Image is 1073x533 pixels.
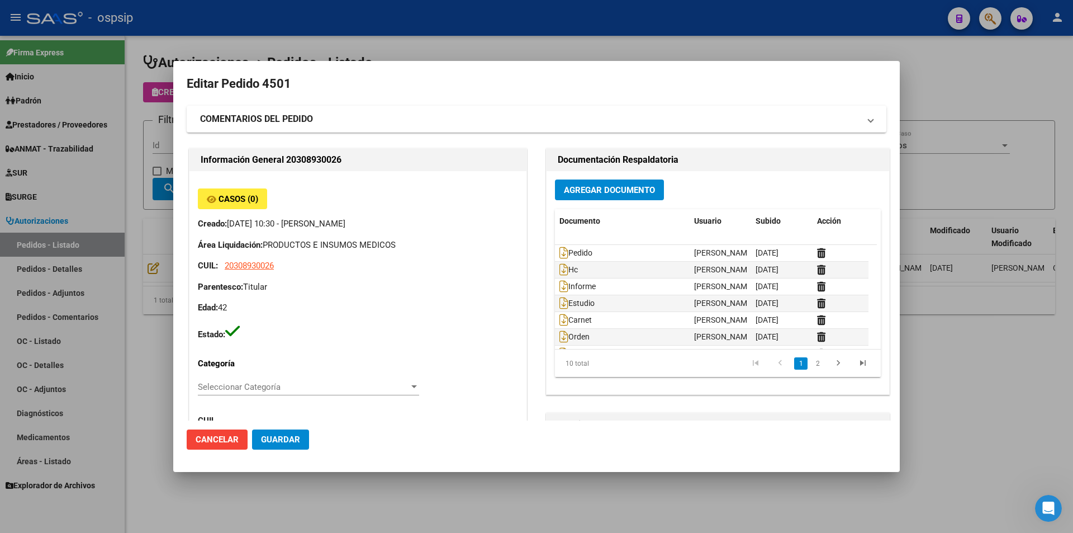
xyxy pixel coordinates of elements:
button: Agregar Documento [555,180,664,200]
span: [PERSON_NAME] [694,299,754,308]
a: go to previous page [770,357,791,370]
span: [PERSON_NAME] [694,282,754,291]
span: Hc [559,266,578,275]
datatable-header-cell: Usuario [690,209,751,233]
a: go to next page [828,357,849,370]
span: Seleccionar Categoría [198,382,409,392]
p: PRODUCTOS E INSUMOS MEDICOS [198,239,518,252]
a: 1 [794,357,808,370]
div: 10 total [555,350,619,378]
span: Estudio [559,299,595,308]
span: Usuario [694,216,721,225]
li: page 1 [792,354,809,373]
span: Orden [559,333,590,342]
span: [PERSON_NAME] [694,265,754,274]
span: Guardar [261,435,300,445]
span: Informe [559,282,596,291]
p: 42 [198,301,518,314]
h2: Documentación Respaldatoria [558,153,878,167]
span: Acción [817,216,841,225]
span: Carnet [559,316,592,325]
span: Casos (0) [219,194,258,204]
h2: Información General 20308930026 [201,153,515,167]
mat-expansion-panel-header: COMENTARIOS DEL PEDIDO [187,106,886,133]
iframe: Intercom live chat [1035,495,1062,522]
strong: Parentesco: [198,282,243,292]
span: Agregar Documento [564,185,655,195]
span: [DATE] [756,282,778,291]
p: Categoría [198,357,294,370]
button: Casos (0) [198,188,267,209]
h2: Seguidores [558,418,878,431]
a: go to last page [852,357,873,370]
datatable-header-cell: Subido [751,209,813,233]
strong: Creado: [198,219,227,229]
strong: Estado: [198,329,225,339]
span: [DATE] [756,299,778,308]
span: Cancelar [196,435,239,445]
span: [DATE] [756,248,778,257]
strong: CUIL: [198,261,218,271]
button: Cancelar [187,430,248,450]
datatable-header-cell: Documento [555,209,690,233]
a: 2 [811,357,824,370]
li: page 2 [809,354,826,373]
strong: Edad: [198,303,218,313]
span: 20308930026 [225,261,274,271]
strong: COMENTARIOS DEL PEDIDO [200,112,313,126]
a: go to first page [745,357,766,370]
button: Guardar [252,430,309,450]
span: [DATE] [756,265,778,274]
span: [PERSON_NAME] [694,315,754,324]
p: [DATE] 10:30 - [PERSON_NAME] [198,218,518,230]
span: [DATE] [756,315,778,324]
datatable-header-cell: Acción [813,209,868,233]
span: [PERSON_NAME] [694,332,754,341]
h2: Editar Pedido 4501 [187,73,886,95]
span: Pedido [559,249,592,258]
span: Subido [756,216,781,225]
span: Documento [559,216,600,225]
span: [PERSON_NAME] [694,248,754,257]
p: Titular [198,281,518,294]
p: CUIL [198,414,294,427]
strong: Área Liquidación: [198,240,263,250]
span: [DATE] [756,332,778,341]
